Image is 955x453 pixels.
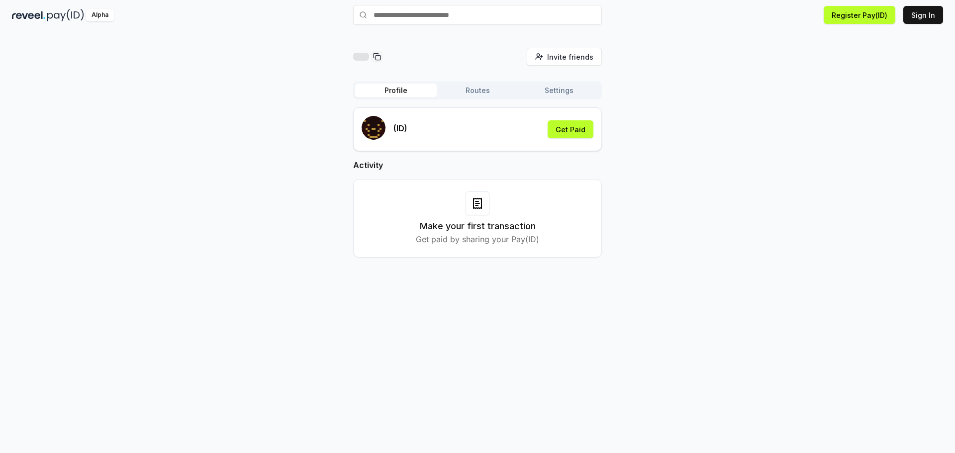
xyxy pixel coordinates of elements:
[86,9,114,21] div: Alpha
[47,9,84,21] img: pay_id
[355,84,437,97] button: Profile
[518,84,600,97] button: Settings
[527,48,602,66] button: Invite friends
[547,52,593,62] span: Invite friends
[353,159,602,171] h2: Activity
[824,6,895,24] button: Register Pay(ID)
[12,9,45,21] img: reveel_dark
[437,84,518,97] button: Routes
[393,122,407,134] p: (ID)
[420,219,536,233] h3: Make your first transaction
[416,233,539,245] p: Get paid by sharing your Pay(ID)
[548,120,593,138] button: Get Paid
[903,6,943,24] button: Sign In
